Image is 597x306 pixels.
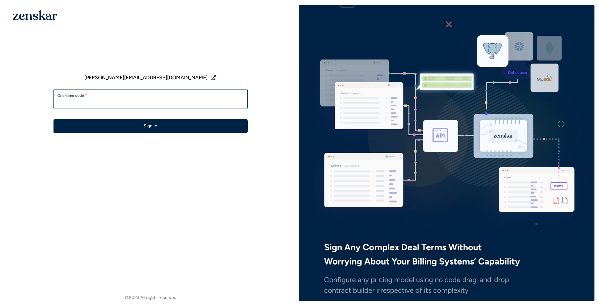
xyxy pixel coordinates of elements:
[84,74,208,82] span: [PERSON_NAME][EMAIL_ADDRESS][DOMAIN_NAME]
[57,93,244,98] label: One-time code *
[53,119,248,133] button: Sign In
[13,10,57,20] img: 1OGAJ2xQqyY4LXKgY66KYq0eOWRCkrZdAb3gUhuVAqdWPZE9SRJmCz+oDMSn4zDLXe31Ii730ItAGKgCKgCCgCikA4Av8PJUP...
[3,295,299,301] footer: © 2023 All rights reserved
